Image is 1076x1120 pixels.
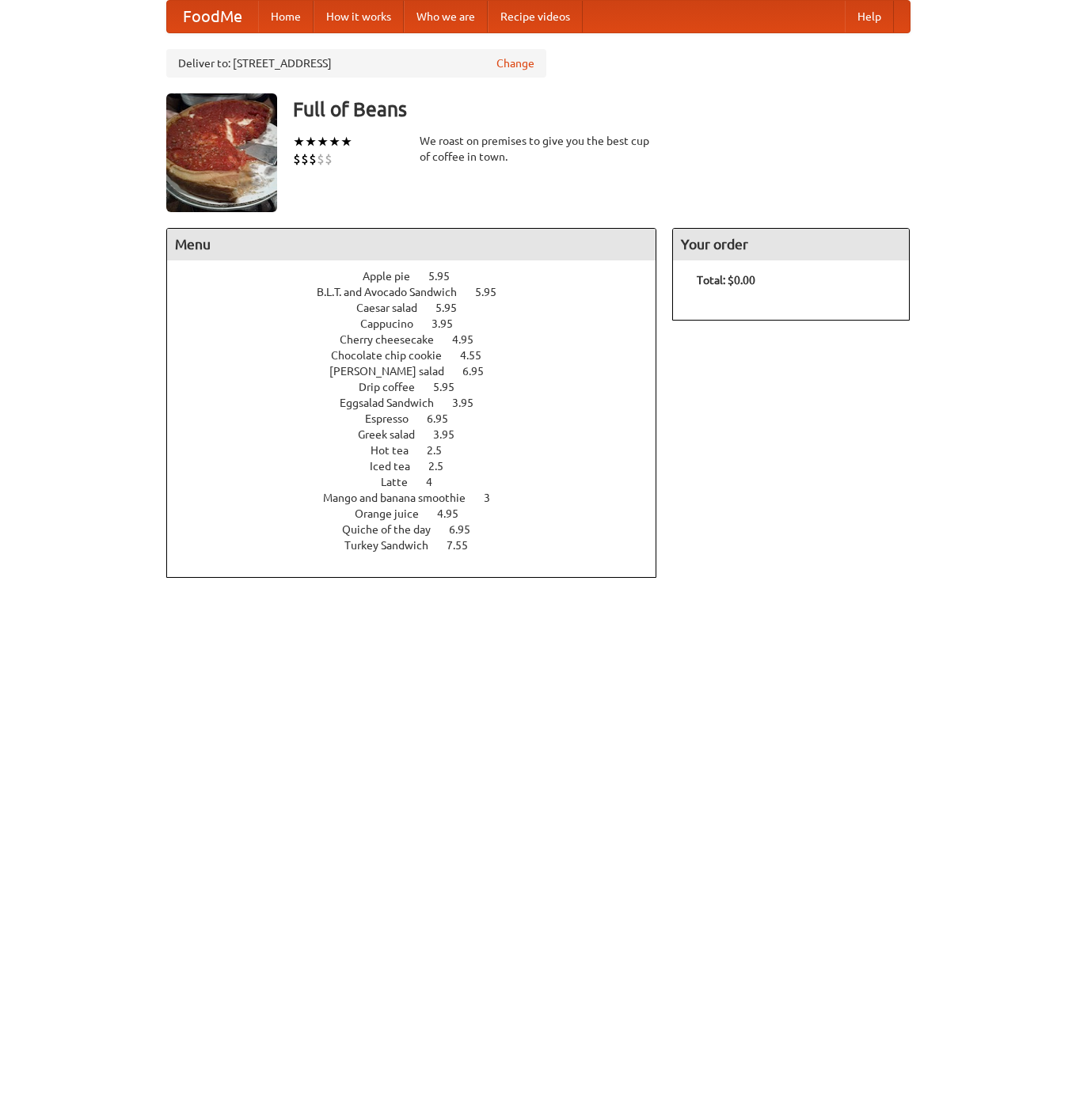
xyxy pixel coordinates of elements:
a: Cherry cheesecake 4.95 [340,333,503,346]
span: 5.95 [475,286,512,298]
span: Iced tea [370,460,426,473]
li: ★ [305,133,317,150]
span: Cappucino [360,317,429,330]
div: Deliver to: [STREET_ADDRESS] [166,49,546,78]
span: Greek salad [358,428,431,441]
a: [PERSON_NAME] salad 6.95 [329,365,513,378]
a: B.L.T. and Avocado Sandwich 5.95 [317,286,526,298]
span: Orange juice [355,507,435,520]
a: Eggsalad Sandwich 3.95 [340,397,503,409]
span: 6.95 [449,523,486,536]
a: Latte 4 [381,476,462,488]
span: Drip coffee [359,381,431,393]
span: Hot tea [371,444,424,457]
li: $ [293,150,301,168]
a: Turkey Sandwich 7.55 [344,539,497,552]
b: Total: $0.00 [697,274,755,287]
span: 4.95 [437,507,474,520]
span: 2.5 [427,444,458,457]
span: 4.55 [460,349,497,362]
span: Mango and banana smoothie [323,492,481,504]
a: Cappucino 3.95 [360,317,482,330]
a: Change [496,55,534,71]
a: Quiche of the day 6.95 [342,523,500,536]
h3: Full of Beans [293,93,911,125]
span: 4.95 [452,333,489,346]
span: B.L.T. and Avocado Sandwich [317,286,473,298]
span: Caesar salad [356,302,433,314]
li: $ [317,150,325,168]
li: ★ [293,133,305,150]
a: Help [845,1,894,32]
span: 3.95 [432,317,469,330]
span: Eggsalad Sandwich [340,397,450,409]
span: Turkey Sandwich [344,539,444,552]
a: Who we are [404,1,488,32]
a: Apple pie 5.95 [363,270,479,283]
li: $ [301,150,309,168]
span: Quiche of the day [342,523,447,536]
h4: Your order [673,229,909,260]
span: 5.95 [428,270,466,283]
span: 6.95 [427,412,464,425]
a: Drip coffee 5.95 [359,381,484,393]
a: Caesar salad 5.95 [356,302,486,314]
a: Iced tea 2.5 [370,460,473,473]
span: 5.95 [433,381,470,393]
span: 6.95 [462,365,500,378]
a: Hot tea 2.5 [371,444,471,457]
a: Chocolate chip cookie 4.55 [331,349,511,362]
span: 3.95 [452,397,489,409]
div: We roast on premises to give you the best cup of coffee in town. [420,133,657,165]
span: 2.5 [428,460,459,473]
span: 3.95 [433,428,470,441]
a: Espresso 6.95 [365,412,477,425]
a: FoodMe [167,1,258,32]
span: 4 [426,476,448,488]
span: Cherry cheesecake [340,333,450,346]
li: ★ [317,133,329,150]
span: Chocolate chip cookie [331,349,458,362]
a: Greek salad 3.95 [358,428,484,441]
a: Home [258,1,314,32]
li: ★ [340,133,352,150]
span: 3 [484,492,506,504]
a: How it works [314,1,404,32]
li: $ [325,150,333,168]
li: ★ [329,133,340,150]
span: Apple pie [363,270,426,283]
span: 7.55 [447,539,484,552]
a: Recipe videos [488,1,583,32]
span: Espresso [365,412,424,425]
li: $ [309,150,317,168]
span: Latte [381,476,424,488]
a: Mango and banana smoothie 3 [323,492,519,504]
img: angular.jpg [166,93,277,212]
a: Orange juice 4.95 [355,507,488,520]
span: [PERSON_NAME] salad [329,365,460,378]
span: 5.95 [435,302,473,314]
h4: Menu [167,229,656,260]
